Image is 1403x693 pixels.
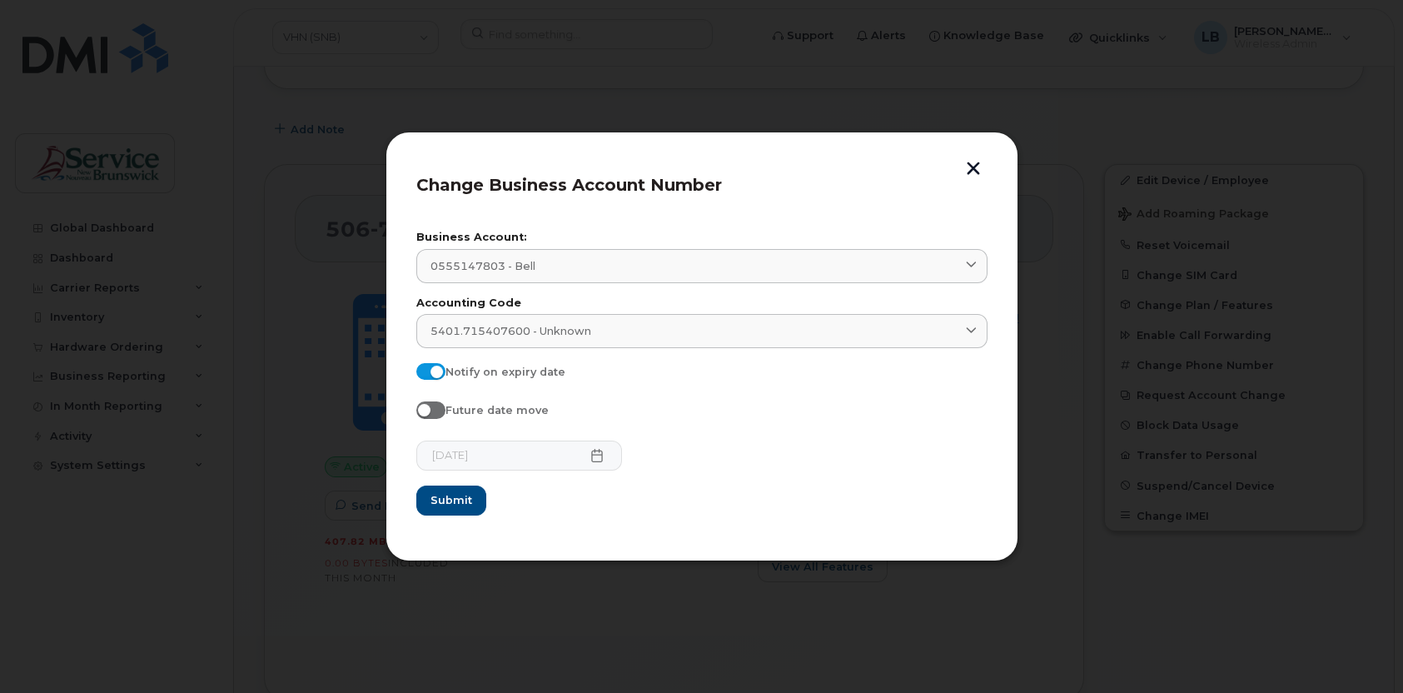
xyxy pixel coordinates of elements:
[416,175,722,195] span: Change Business Account Number
[445,404,549,416] span: Future date move
[416,363,430,376] input: Notify on expiry date
[445,366,565,378] span: Notify on expiry date
[416,298,988,309] label: Accounting Code
[416,486,486,516] button: Submit
[430,492,472,508] span: Submit
[416,249,988,283] a: 0555147803 - Bell
[416,314,988,348] a: 5401.715407600 - Unknown
[416,401,430,415] input: Future date move
[430,323,591,339] span: 5401.715407600 - Unknown
[430,258,535,274] span: 0555147803 - Bell
[416,232,988,243] label: Business Account:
